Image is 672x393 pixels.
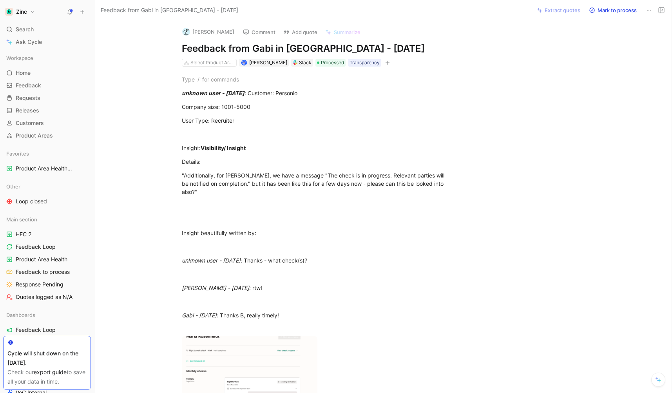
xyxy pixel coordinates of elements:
em: Gabi - [DATE] [182,312,217,319]
div: : Customer: Personio [182,89,453,97]
button: Mark to process [585,5,640,16]
button: Summarize [322,27,364,38]
span: Loop closed [16,197,47,205]
h1: Zinc [16,8,27,15]
img: Zinc [5,8,13,16]
span: Main section [6,216,37,223]
span: Workspace [6,54,33,62]
em: unknown user - [DATE] [182,90,245,96]
div: Slack [299,59,312,67]
span: Summarize [334,29,360,36]
div: Processed [315,59,346,67]
a: Ask Cycle [3,36,91,48]
div: Search [3,24,91,35]
img: avatar [242,61,246,65]
div: Company size: 1001-5000 [182,103,453,111]
a: Customers [3,117,91,129]
span: Quotes logged as N/A [16,293,72,301]
button: Comment [239,27,279,38]
button: Add quote [280,27,321,38]
div: : Thanks - what check(s)? [182,256,453,264]
button: ZincZinc [3,6,37,17]
h1: Feedback from Gabi in [GEOGRAPHIC_DATA] - [DATE] [182,42,453,55]
div: Other [3,181,91,192]
div: "Additionally, for [PERSON_NAME], we have a message "The check is in progress. Relevant parties w... [182,171,453,196]
strong: Visibility/ Insight [201,145,246,151]
span: Dashboards [6,311,35,319]
div: Insight beautifully written by: [182,229,453,237]
a: Quotes logged as N/A [3,291,91,303]
button: logo[PERSON_NAME] [179,26,238,38]
a: Home [3,67,91,79]
span: Processed [321,59,344,67]
a: HEC 2 [3,228,91,240]
span: Requests [16,94,40,102]
em: unknown user - [DATE] [182,257,241,264]
a: Product Areas [3,130,91,141]
a: Loop closed [3,196,91,207]
span: Feedback to process [16,268,70,276]
span: Response Pending [16,281,63,288]
span: [PERSON_NAME] [249,60,287,65]
span: Feedback Loop [16,243,56,251]
a: Requests [3,92,91,104]
a: Feedback Loop [3,324,91,336]
span: Product Areas [16,132,53,139]
div: Insight: [182,144,453,152]
span: Feedback from Gabi in [GEOGRAPHIC_DATA] - [DATE] [101,5,238,15]
img: logo [182,28,190,36]
span: Feedback Loop [16,326,56,334]
span: Other [6,183,20,190]
span: Favorites [6,150,29,158]
div: Favorites [3,148,91,159]
button: Extract quotes [534,5,584,16]
span: HEC 2 [16,230,31,238]
div: User Type: Recruiter [182,116,453,125]
a: Releases [3,105,91,116]
div: OtherLoop closed [3,181,91,207]
span: Product Area Health [16,165,75,173]
div: Details: [182,158,453,166]
span: Search [16,25,34,34]
span: Feedback [16,81,41,89]
a: Feedback Loop [3,241,91,253]
div: Cycle will shut down on the [DATE]. [7,349,87,368]
div: Workspace [3,52,91,64]
span: Releases [16,107,39,114]
div: Select Product Areas [190,59,234,67]
div: Main section [3,214,91,225]
em: [PERSON_NAME] - [DATE] [182,284,249,291]
a: Response Pending [3,279,91,290]
a: Feedback [3,80,91,91]
div: : Thanks B, really timely! [182,311,453,319]
div: Dashboards [3,309,91,321]
div: Check our to save all your data in time. [7,368,87,386]
div: Main sectionHEC 2Feedback LoopProduct Area HealthFeedback to processResponse PendingQuotes logged... [3,214,91,303]
span: Product Area Health [16,255,67,263]
span: Customers [16,119,44,127]
span: Ask Cycle [16,37,42,47]
a: Product Area Health [3,254,91,265]
div: Transparency [350,59,380,67]
div: : rtw! [182,284,453,292]
a: export guide [34,369,67,375]
a: Feedback to process [3,266,91,278]
span: Home [16,69,31,77]
a: Product Area HealthMain section [3,163,91,174]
